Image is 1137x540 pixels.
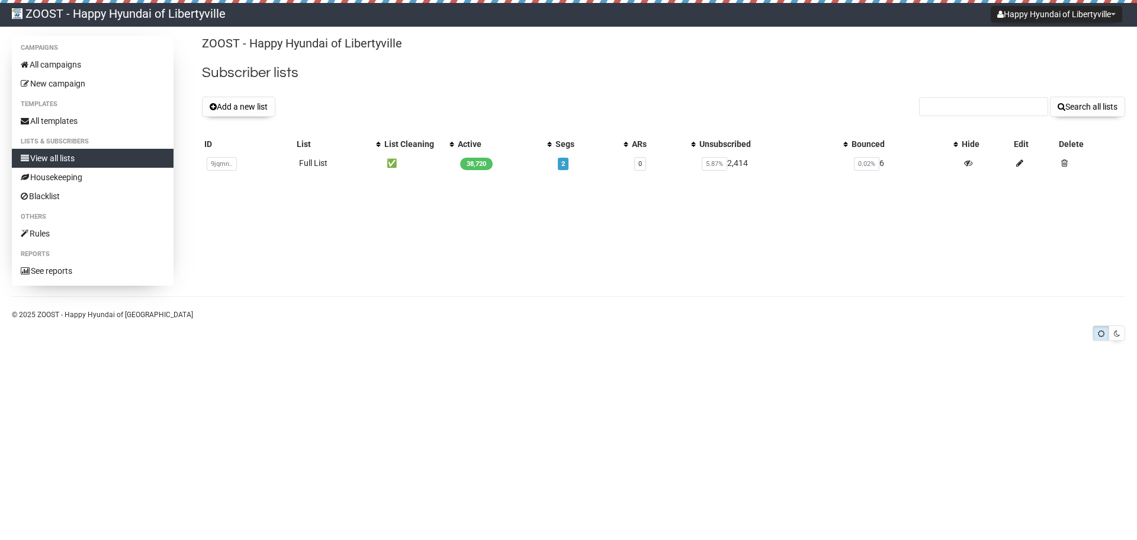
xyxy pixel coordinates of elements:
[849,152,959,174] td: 6
[12,261,174,280] a: See reports
[629,136,697,152] th: ARs: No sort applied, activate to apply an ascending sort
[1050,97,1125,117] button: Search all lists
[12,149,174,168] a: View all lists
[460,158,493,170] span: 38,720
[697,152,849,174] td: 2,414
[852,138,947,150] div: Bounced
[638,160,642,168] a: 0
[202,97,275,117] button: Add a new list
[12,41,174,55] li: Campaigns
[555,138,618,150] div: Segs
[962,138,1009,150] div: Hide
[12,224,174,243] a: Rules
[699,138,837,150] div: Unsubscribed
[849,136,959,152] th: Bounced: No sort applied, activate to apply an ascending sort
[12,210,174,224] li: Others
[202,62,1125,84] h2: Subscriber lists
[202,136,294,152] th: ID: No sort applied, sorting is disabled
[12,135,174,149] li: Lists & subscribers
[12,97,174,111] li: Templates
[1014,138,1054,150] div: Edit
[12,111,174,130] a: All templates
[991,6,1122,23] button: Happy Hyundai of Libertyville
[959,136,1011,152] th: Hide: No sort applied, sorting is disabled
[702,157,727,171] span: 5.87%
[12,168,174,187] a: Housekeeping
[202,36,1125,52] p: ZOOST - Happy Hyundai of Libertyville
[455,136,553,152] th: Active: No sort applied, activate to apply an ascending sort
[297,138,370,150] div: List
[561,160,565,168] a: 2
[12,55,174,74] a: All campaigns
[382,136,455,152] th: List Cleaning: No sort applied, activate to apply an ascending sort
[12,8,23,19] img: 112.png
[697,136,849,152] th: Unsubscribed: No sort applied, activate to apply an ascending sort
[207,157,237,171] span: 9jqmn..
[632,138,685,150] div: ARs
[299,158,327,168] a: Full List
[384,138,444,150] div: List Cleaning
[458,138,541,150] div: Active
[1011,136,1056,152] th: Edit: No sort applied, sorting is disabled
[204,138,291,150] div: ID
[294,136,382,152] th: List: No sort applied, activate to apply an ascending sort
[1059,138,1123,150] div: Delete
[1056,136,1125,152] th: Delete: No sort applied, sorting is disabled
[12,187,174,206] a: Blacklist
[12,247,174,261] li: Reports
[553,136,630,152] th: Segs: No sort applied, activate to apply an ascending sort
[854,157,879,171] span: 0.02%
[382,152,455,174] td: ✅
[12,308,1125,321] p: © 2025 ZOOST - Happy Hyundai of [GEOGRAPHIC_DATA]
[12,74,174,93] a: New campaign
